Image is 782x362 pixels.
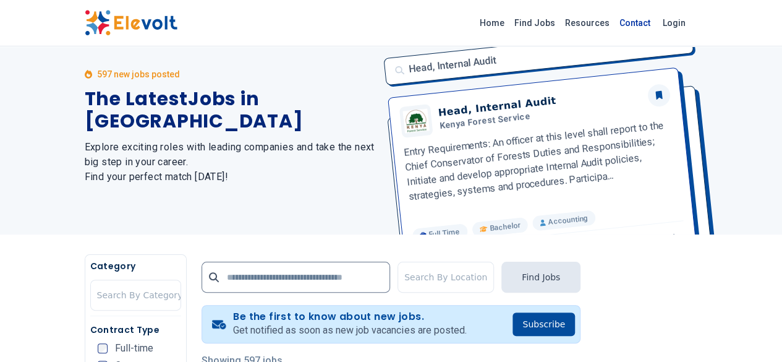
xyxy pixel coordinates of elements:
input: Full-time [98,343,108,353]
h2: Explore exciting roles with leading companies and take the next big step in your career. Find you... [85,140,376,184]
button: Find Jobs [501,262,580,293]
a: Contact [614,13,655,33]
h1: The Latest Jobs in [GEOGRAPHIC_DATA] [85,88,376,132]
img: Elevolt [85,10,177,36]
span: Full-time [115,343,153,353]
p: Get notified as soon as new job vacancies are posted. [233,323,466,338]
p: 597 new jobs posted [97,68,180,80]
a: Login [655,11,693,35]
button: Subscribe [512,312,575,336]
a: Find Jobs [509,13,560,33]
h5: Category [90,260,181,272]
a: Resources [560,13,614,33]
h4: Be the first to know about new jobs. [233,311,466,323]
h5: Contract Type [90,324,181,336]
a: Home [475,13,509,33]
